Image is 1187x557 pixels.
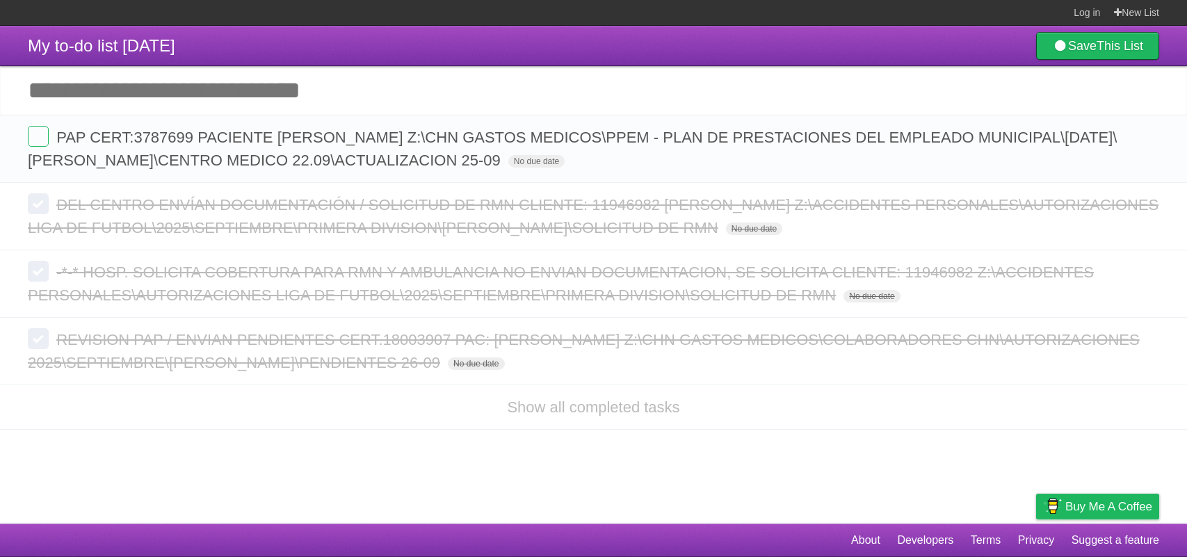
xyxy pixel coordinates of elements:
a: Privacy [1018,527,1054,554]
span: Buy me a coffee [1065,494,1152,519]
img: Buy me a coffee [1043,494,1062,518]
label: Done [28,261,49,282]
b: This List [1097,39,1143,53]
span: No due date [508,155,565,168]
span: REVISION PAP / ENVIAN PENDIENTES CERT.18003907 PAC: [PERSON_NAME] Z:\CHN GASTOS MEDICOS\COLABORAD... [28,331,1140,371]
a: Terms [971,527,1001,554]
span: -*-* HOSP. SOLICITA COBERTURA PARA RMN Y AMBULANCIA NO ENVIAN DOCUMENTACION, SE SOLICITA CLIENTE:... [28,264,1094,304]
label: Done [28,126,49,147]
a: Buy me a coffee [1036,494,1159,519]
a: About [851,527,880,554]
a: SaveThis List [1036,32,1159,60]
label: Done [28,193,49,214]
span: My to-do list [DATE] [28,36,175,55]
span: DEL CENTRO ENVÍAN DOCUMENTACIÓN / SOLICITUD DE RMN CLIENTE: 11946982 [PERSON_NAME] Z:\ACCIDENTES ... [28,196,1158,236]
a: Show all completed tasks [507,398,679,416]
a: Developers [897,527,953,554]
span: No due date [448,357,504,370]
span: No due date [843,290,900,302]
a: Suggest a feature [1072,527,1159,554]
label: Done [28,328,49,349]
span: No due date [726,223,782,235]
span: PAP CERT:3787699 PACIENTE [PERSON_NAME] Z:\CHN GASTOS MEDICOS\PPEM - PLAN DE PRESTACIONES DEL EMP... [28,129,1117,169]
